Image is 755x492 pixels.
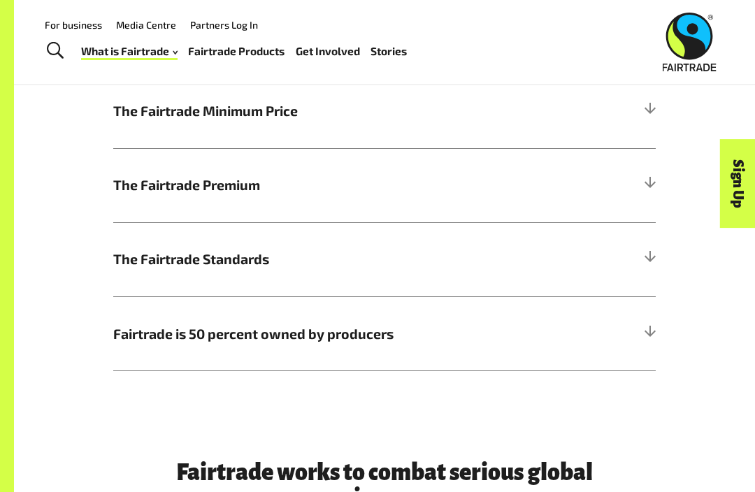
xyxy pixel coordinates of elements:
span: The Fairtrade Premium [113,175,520,195]
a: Partners Log In [190,19,258,31]
a: What is Fairtrade [81,41,178,61]
span: The Fairtrade Minimum Price [113,101,520,121]
span: The Fairtrade Standards [113,249,520,269]
a: For business [45,19,102,31]
a: Get Involved [296,41,360,61]
a: Toggle Search [38,34,72,68]
a: Fairtrade Products [188,41,285,61]
a: Stories [371,41,407,61]
span: Fairtrade is 50 percent owned by producers [113,324,520,344]
a: Media Centre [116,19,176,31]
img: Fairtrade Australia New Zealand logo [662,13,716,71]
